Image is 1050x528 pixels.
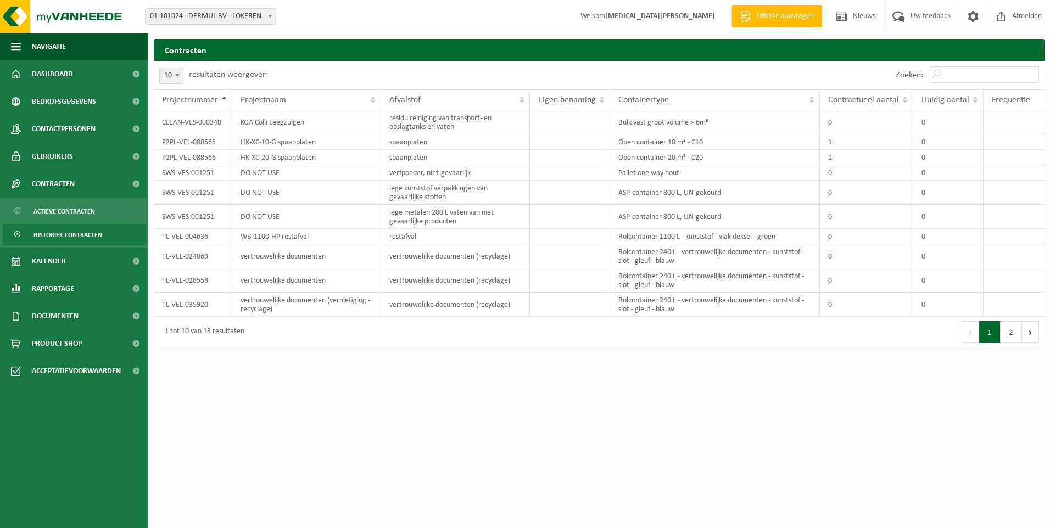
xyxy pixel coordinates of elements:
[610,110,820,134] td: Bulk vast groot volume > 6m³
[610,244,820,268] td: Rolcontainer 240 L - vertrouwelijke documenten - kunststof - slot - gleuf - blauw
[146,9,276,24] span: 01-101024 - DERMUL BV - LOKEREN
[992,96,1030,104] span: Frequentie
[232,293,381,317] td: vertrouwelijke documenten (vernietiging - recyclage)
[232,181,381,205] td: DO NOT USE
[1001,321,1022,343] button: 2
[610,181,820,205] td: ASP-container 800 L, UN-gekeurd
[921,96,969,104] span: Huidig aantal
[605,12,715,20] strong: [MEDICAL_DATA][PERSON_NAME]
[610,268,820,293] td: Rolcontainer 240 L - vertrouwelijke documenten - kunststof - slot - gleuf - blauw
[610,134,820,150] td: Open container 10 m³ - C10
[32,302,79,330] span: Documenten
[232,110,381,134] td: KGA Colli Leegzuigen
[381,134,530,150] td: spaanplaten
[389,96,421,104] span: Afvalstof
[232,229,381,244] td: WB-1100-HP restafval
[33,224,102,245] span: Historiek contracten
[820,293,913,317] td: 0
[962,321,979,343] button: Previous
[979,321,1001,343] button: 1
[154,205,232,229] td: SWS-VES-001251
[32,33,66,60] span: Navigatie
[232,205,381,229] td: DO NOT USE
[189,70,267,79] label: resultaten weergeven
[154,293,232,317] td: TL-VEL-035920
[154,244,232,268] td: TL-VEL-024069
[820,268,913,293] td: 0
[820,110,913,134] td: 0
[32,330,82,357] span: Product Shop
[32,88,96,115] span: Bedrijfsgegevens
[381,150,530,165] td: spaanplaten
[33,201,95,222] span: Actieve contracten
[232,268,381,293] td: vertrouwelijke documenten
[154,165,232,181] td: SWS-VES-001251
[3,224,146,245] a: Historiek contracten
[154,229,232,244] td: TL-VEL-004636
[32,115,96,143] span: Contactpersonen
[913,229,984,244] td: 0
[381,205,530,229] td: lege metalen 200 L vaten van niet gevaarlijke producten
[820,134,913,150] td: 1
[913,110,984,134] td: 0
[381,181,530,205] td: lege kunststof verpakkingen van gevaarlijke stoffen
[381,229,530,244] td: restafval
[232,244,381,268] td: vertrouwelijke documenten
[32,248,66,275] span: Kalender
[232,150,381,165] td: HK-XC-20-G spaanplaten
[162,96,218,104] span: Projectnummer
[913,150,984,165] td: 0
[610,205,820,229] td: ASP-container 800 L, UN-gekeurd
[232,134,381,150] td: HK-XC-10-G spaanplaten
[241,96,286,104] span: Projectnaam
[610,165,820,181] td: Pallet one way hout
[154,150,232,165] td: P2PL-VEL-088566
[160,68,183,83] span: 10
[820,165,913,181] td: 0
[820,150,913,165] td: 1
[820,244,913,268] td: 0
[913,244,984,268] td: 0
[154,134,232,150] td: P2PL-VEL-088565
[913,165,984,181] td: 0
[154,181,232,205] td: SWS-VES-001251
[381,165,530,181] td: verfpoeder, niet-gevaarlijk
[913,293,984,317] td: 0
[3,200,146,221] a: Actieve contracten
[32,275,74,302] span: Rapportage
[154,39,1045,60] h2: Contracten
[913,205,984,229] td: 0
[820,181,913,205] td: 0
[913,134,984,150] td: 0
[154,268,232,293] td: TL-VEL-028558
[913,181,984,205] td: 0
[913,268,984,293] td: 0
[145,8,276,25] span: 01-101024 - DERMUL BV - LOKEREN
[159,68,183,84] span: 10
[32,60,73,88] span: Dashboard
[731,5,822,27] a: Offerte aanvragen
[896,71,923,80] label: Zoeken:
[32,357,121,385] span: Acceptatievoorwaarden
[381,110,530,134] td: residu reiniging van transport- en opslagtanks en vaten
[381,293,530,317] td: vertrouwelijke documenten (recyclage)
[381,244,530,268] td: vertrouwelijke documenten (recyclage)
[232,165,381,181] td: DO NOT USE
[1022,321,1039,343] button: Next
[618,96,669,104] span: Containertype
[820,205,913,229] td: 0
[610,293,820,317] td: Rolcontainer 240 L - vertrouwelijke documenten - kunststof - slot - gleuf - blauw
[154,110,232,134] td: CLEAN-VES-000348
[610,150,820,165] td: Open container 20 m³ - C20
[32,143,73,170] span: Gebruikers
[32,170,75,198] span: Contracten
[159,322,244,342] div: 1 tot 10 van 13 resultaten
[381,268,530,293] td: vertrouwelijke documenten (recyclage)
[610,229,820,244] td: Rolcontainer 1100 L - kunststof - vlak deksel - groen
[754,11,817,22] span: Offerte aanvragen
[538,96,596,104] span: Eigen benaming
[828,96,899,104] span: Contractueel aantal
[820,229,913,244] td: 0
